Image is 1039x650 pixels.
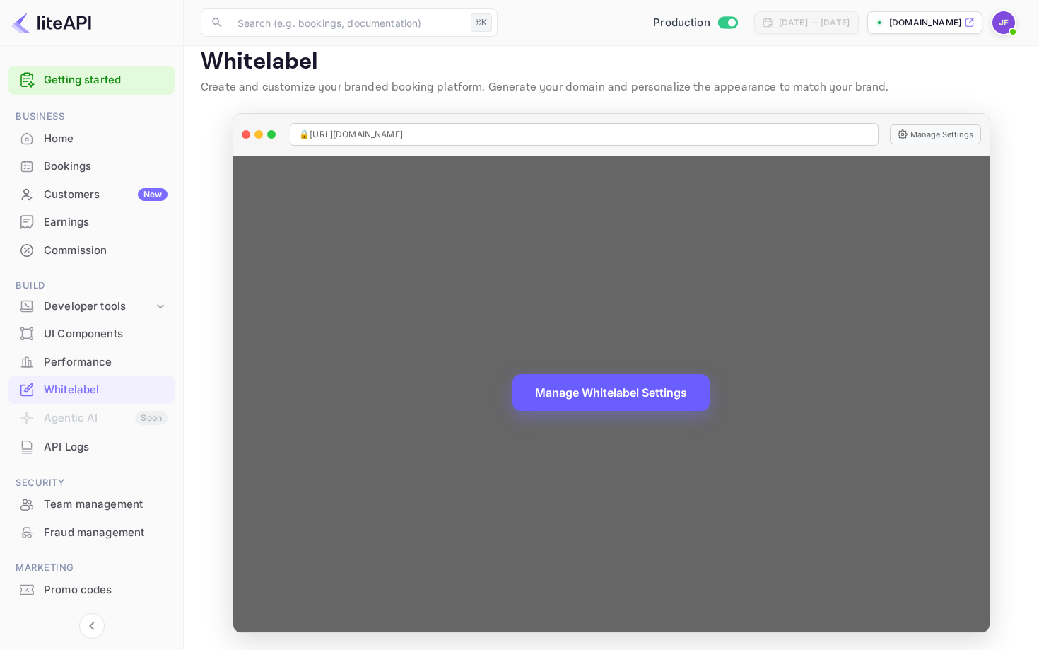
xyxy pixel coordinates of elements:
[8,491,175,518] div: Team management
[44,582,168,598] div: Promo codes
[8,376,175,404] div: Whitelabel
[653,15,710,31] span: Production
[44,382,168,398] div: Whitelabel
[8,209,175,235] a: Earnings
[8,491,175,517] a: Team management
[8,576,175,604] div: Promo codes
[8,349,175,375] a: Performance
[229,8,465,37] input: Search (e.g. bookings, documentation)
[8,576,175,603] a: Promo codes
[138,188,168,201] div: New
[8,109,175,124] span: Business
[8,519,175,545] a: Fraud management
[8,560,175,576] span: Marketing
[8,66,175,95] div: Getting started
[44,298,153,315] div: Developer tools
[44,525,168,541] div: Fraud management
[299,128,403,141] span: 🔒 [URL][DOMAIN_NAME]
[79,613,105,639] button: Collapse navigation
[201,79,1022,96] p: Create and customize your branded booking platform. Generate your domain and personalize the appe...
[44,158,168,175] div: Bookings
[44,72,168,88] a: Getting started
[8,376,175,402] a: Whitelabel
[44,214,168,231] div: Earnings
[44,131,168,147] div: Home
[201,48,1022,76] p: Whitelabel
[647,15,743,31] div: Switch to Sandbox mode
[8,320,175,347] a: UI Components
[992,11,1015,34] img: Jenny Frimer
[44,243,168,259] div: Commission
[8,475,175,491] span: Security
[8,320,175,348] div: UI Components
[8,278,175,294] span: Build
[11,11,91,34] img: LiteAPI logo
[8,125,175,151] a: Home
[8,153,175,180] div: Bookings
[8,237,175,263] a: Commission
[8,294,175,319] div: Developer tools
[8,181,175,207] a: CustomersNew
[44,326,168,342] div: UI Components
[8,125,175,153] div: Home
[8,209,175,236] div: Earnings
[8,237,175,265] div: Commission
[8,434,175,460] a: API Logs
[44,497,168,513] div: Team management
[890,124,981,144] button: Manage Settings
[779,16,850,29] div: [DATE] — [DATE]
[44,354,168,371] div: Performance
[471,13,492,32] div: ⌘K
[8,349,175,376] div: Performance
[44,439,168,455] div: API Logs
[8,434,175,461] div: API Logs
[8,181,175,209] div: CustomersNew
[8,153,175,179] a: Bookings
[44,187,168,203] div: Customers
[512,374,710,411] button: Manage Whitelabel Settings
[889,16,961,29] p: [DOMAIN_NAME]
[8,519,175,547] div: Fraud management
